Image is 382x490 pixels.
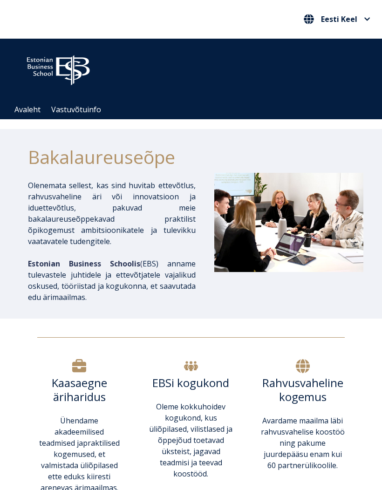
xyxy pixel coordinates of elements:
p: Avardame maailma läbi rahvusvahelise koostöö ning pakume juurdepääsu enam kui 60 partnerülikoolile. [261,415,345,471]
img: Bakalaureusetudengid [214,173,363,272]
div: Navigation Menu [9,100,382,119]
h1: Bakalaureuseõpe [28,143,196,170]
span: Ühendame akadeemilised teadmised ja [39,415,104,448]
a: Avaleht [14,104,41,115]
h6: Rahvusvaheline kogemus [261,376,345,404]
span: Estonian Business Schoolis [28,259,140,269]
h6: Kaasaegne äriharidus [37,376,121,404]
h6: EBSi kogukond [149,376,233,390]
button: Eesti Keel [301,12,373,27]
img: ebs_logo2016_white [19,48,98,88]
p: EBS) anname tulevastele juhtidele ja ettevõtjatele vajalikud oskused, tööriistad ja kogukonna, et... [28,258,196,303]
span: Eesti Keel [321,15,357,23]
nav: Vali oma keel [301,12,373,27]
span: ( [28,259,143,269]
p: Olenemata sellest, kas sind huvitab ettevõtlus, rahvusvaheline äri või innovatsioon ja iduettevõt... [28,180,196,247]
a: Vastuvõtuinfo [51,104,101,115]
span: Oleme kokkuhoidev kogukond, kus üliõpilased, vilistlased ja õppejõud toetavad üksteist, jagavad t... [149,402,232,479]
